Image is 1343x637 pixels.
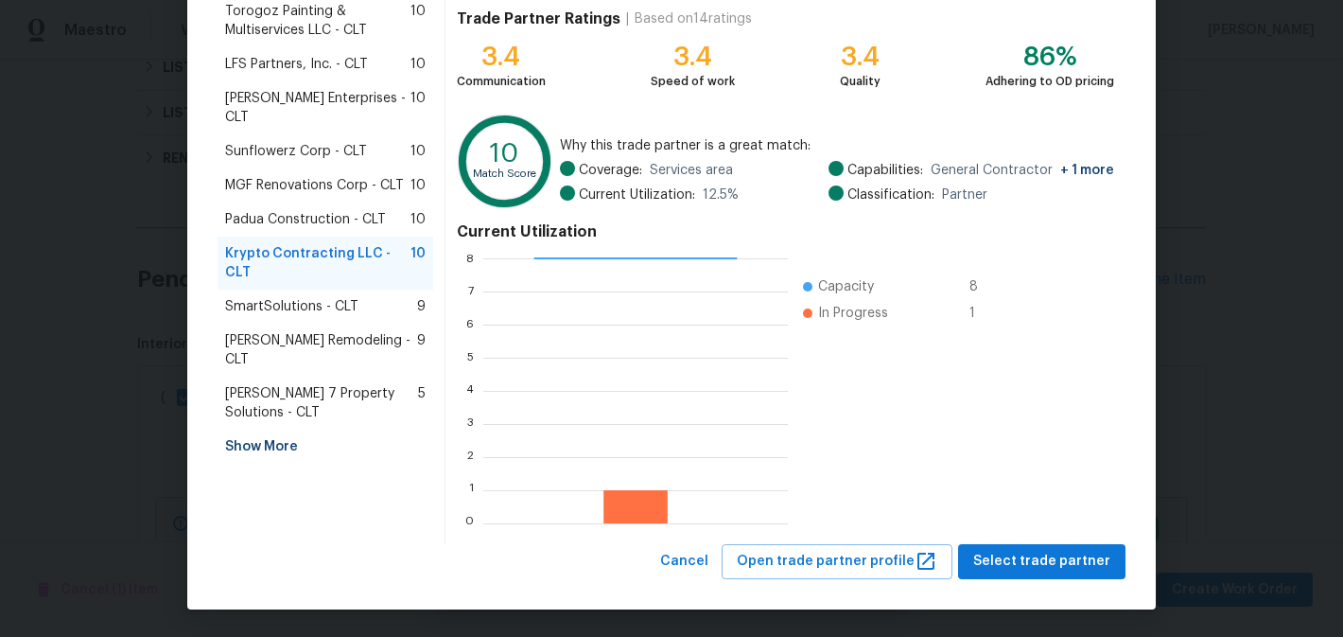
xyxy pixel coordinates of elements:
[467,352,474,363] text: 5
[969,304,1000,323] span: 1
[635,9,752,28] div: Based on 14 ratings
[225,210,386,229] span: Padua Construction - CLT
[225,55,368,74] span: LFS Partners, Inc. - CLT
[410,89,426,127] span: 10
[466,385,474,397] text: 4
[225,89,410,127] span: [PERSON_NAME] Enterprises - CLT
[469,485,474,496] text: 1
[468,286,474,297] text: 7
[579,161,642,180] span: Coverage:
[620,9,635,28] div: |
[560,136,1114,155] span: Why this trade partner is a great match:
[969,277,1000,296] span: 8
[650,161,733,180] span: Services area
[722,544,952,579] button: Open trade partner profile
[466,319,474,330] text: 6
[225,297,358,316] span: SmartSolutions - CLT
[840,72,881,91] div: Quality
[958,544,1125,579] button: Select trade partner
[457,72,546,91] div: Communication
[840,47,881,66] div: 3.4
[737,550,937,574] span: Open trade partner profile
[225,2,410,40] span: Torogoz Painting & Multiservices LLC - CLT
[457,9,620,28] h4: Trade Partner Ratings
[703,186,739,204] span: 12.5 %
[490,140,519,167] text: 10
[579,186,695,204] span: Current Utilization:
[225,244,410,282] span: Krypto Contracting LLC - CLT
[473,168,536,179] text: Match Score
[651,72,735,91] div: Speed of work
[818,277,874,296] span: Capacity
[1060,164,1114,177] span: + 1 more
[225,331,417,369] span: [PERSON_NAME] Remodeling - CLT
[225,176,404,195] span: MGF Renovations Corp - CLT
[457,222,1114,241] h4: Current Utilization
[847,161,923,180] span: Capabilities:
[410,176,426,195] span: 10
[467,451,474,463] text: 2
[218,430,433,464] div: Show More
[410,55,426,74] span: 10
[931,161,1114,180] span: General Contractor
[417,297,426,316] span: 9
[418,384,426,422] span: 5
[653,544,716,579] button: Cancel
[818,304,888,323] span: In Progress
[410,210,426,229] span: 10
[973,550,1110,574] span: Select trade partner
[410,142,426,161] span: 10
[467,418,474,430] text: 3
[410,244,426,282] span: 10
[225,384,418,422] span: [PERSON_NAME] 7 Property Solutions - CLT
[457,47,546,66] div: 3.4
[417,331,426,369] span: 9
[660,550,708,574] span: Cancel
[651,47,735,66] div: 3.4
[942,186,987,204] span: Partner
[410,2,426,40] span: 10
[985,72,1114,91] div: Adhering to OD pricing
[985,47,1114,66] div: 86%
[465,518,474,529] text: 0
[225,142,367,161] span: Sunflowerz Corp - CLT
[466,253,474,264] text: 8
[847,186,934,204] span: Classification:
